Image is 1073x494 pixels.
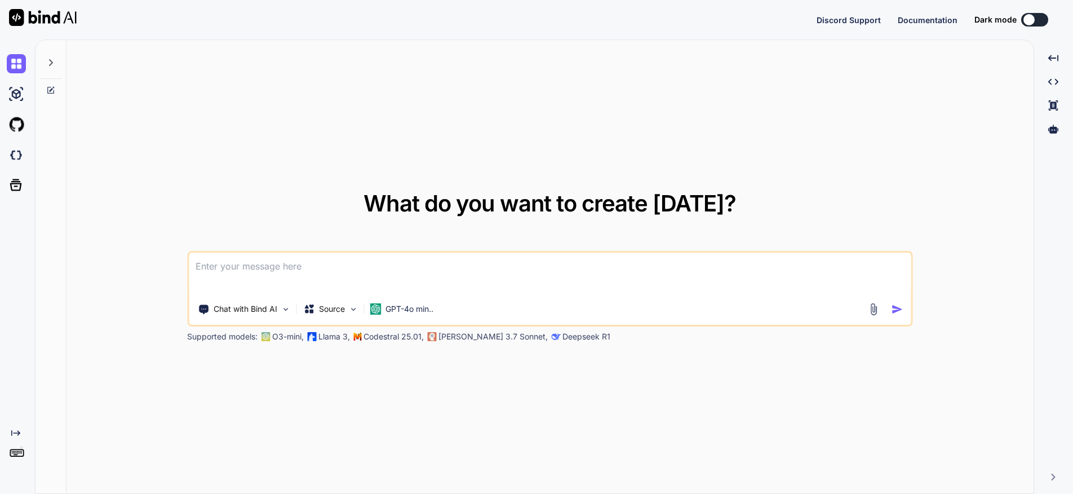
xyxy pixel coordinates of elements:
img: attachment [867,303,880,316]
p: Deepseek R1 [562,331,610,342]
p: Codestral 25.01, [363,331,424,342]
img: githubLight [7,115,26,134]
img: chat [7,54,26,73]
span: What do you want to create [DATE]? [363,189,736,217]
p: Llama 3, [318,331,350,342]
span: Discord Support [817,15,881,25]
p: GPT-4o min.. [385,303,433,315]
img: Mistral-AI [353,333,361,341]
img: GPT-4o mini [370,303,381,315]
button: Discord Support [817,14,881,26]
img: ai-studio [7,85,26,104]
img: icon [891,303,903,315]
p: Source [319,303,345,315]
img: Llama2 [307,332,316,341]
img: claude [427,332,436,341]
span: Dark mode [974,14,1017,25]
p: Chat with Bind AI [214,303,277,315]
img: Pick Tools [281,305,290,314]
p: Supported models: [187,331,258,342]
img: darkCloudIdeIcon [7,145,26,165]
p: O3-mini, [272,331,304,342]
img: GPT-4 [261,332,270,341]
button: Documentation [898,14,957,26]
img: claude [551,332,560,341]
img: Pick Models [348,305,358,314]
p: [PERSON_NAME] 3.7 Sonnet, [438,331,548,342]
img: Bind AI [9,9,77,26]
span: Documentation [898,15,957,25]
